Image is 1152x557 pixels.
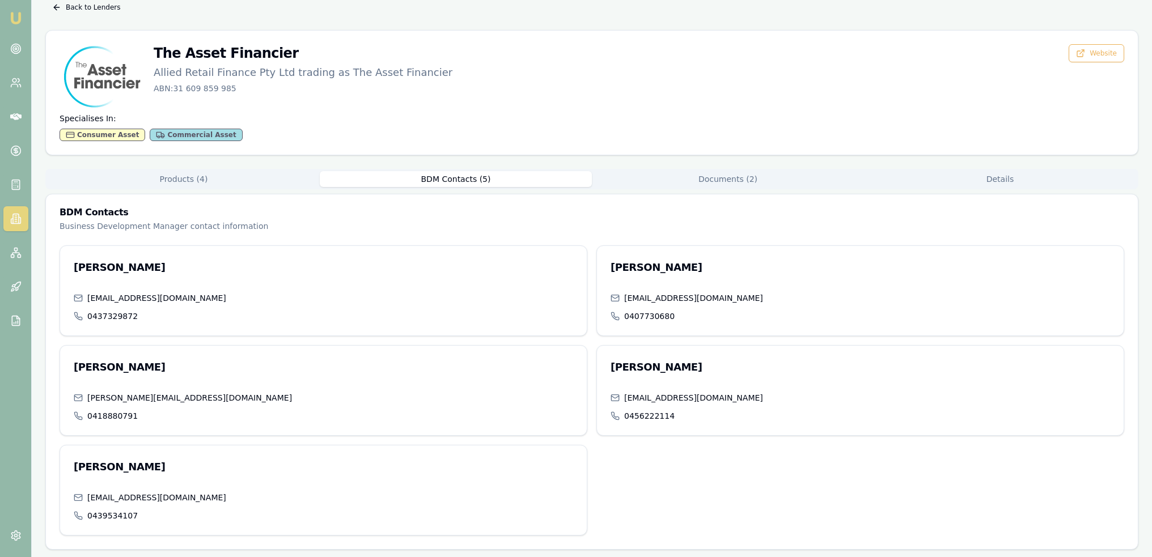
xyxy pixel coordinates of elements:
a: 0418880791 [87,410,138,422]
h3: [PERSON_NAME] [611,359,1110,375]
a: [EMAIL_ADDRESS][DOMAIN_NAME] [624,292,763,304]
h3: BDM Contacts [60,208,1124,217]
h3: [PERSON_NAME] [74,459,573,475]
h4: Specialises In: [60,113,1124,124]
a: 0439534107 [87,510,138,521]
a: [EMAIL_ADDRESS][DOMAIN_NAME] [87,292,226,304]
img: The Asset Financier logo [60,44,145,109]
a: 0437329872 [87,311,138,322]
p: ABN: 31 609 859 985 [154,83,452,94]
a: [EMAIL_ADDRESS][DOMAIN_NAME] [87,492,226,503]
div: Consumer Asset [60,129,145,141]
h3: The Asset Financier [154,44,452,62]
button: Website [1069,44,1124,62]
a: 0407730680 [624,311,675,322]
h3: [PERSON_NAME] [74,359,573,375]
a: [EMAIL_ADDRESS][DOMAIN_NAME] [624,392,763,403]
button: Documents ( 2 ) [592,171,864,187]
button: BDM Contacts ( 5 ) [320,171,592,187]
a: 0456222114 [624,410,675,422]
p: Allied Retail Finance Pty Ltd trading as The Asset Financier [154,65,452,80]
h3: [PERSON_NAME] [74,260,573,275]
a: [PERSON_NAME][EMAIL_ADDRESS][DOMAIN_NAME] [87,392,292,403]
h3: [PERSON_NAME] [611,260,1110,275]
div: Commercial Asset [150,129,242,141]
button: Details [864,171,1136,187]
p: Business Development Manager contact information [60,220,1124,232]
button: Products ( 4 ) [48,171,320,187]
img: emu-icon-u.png [9,11,23,25]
